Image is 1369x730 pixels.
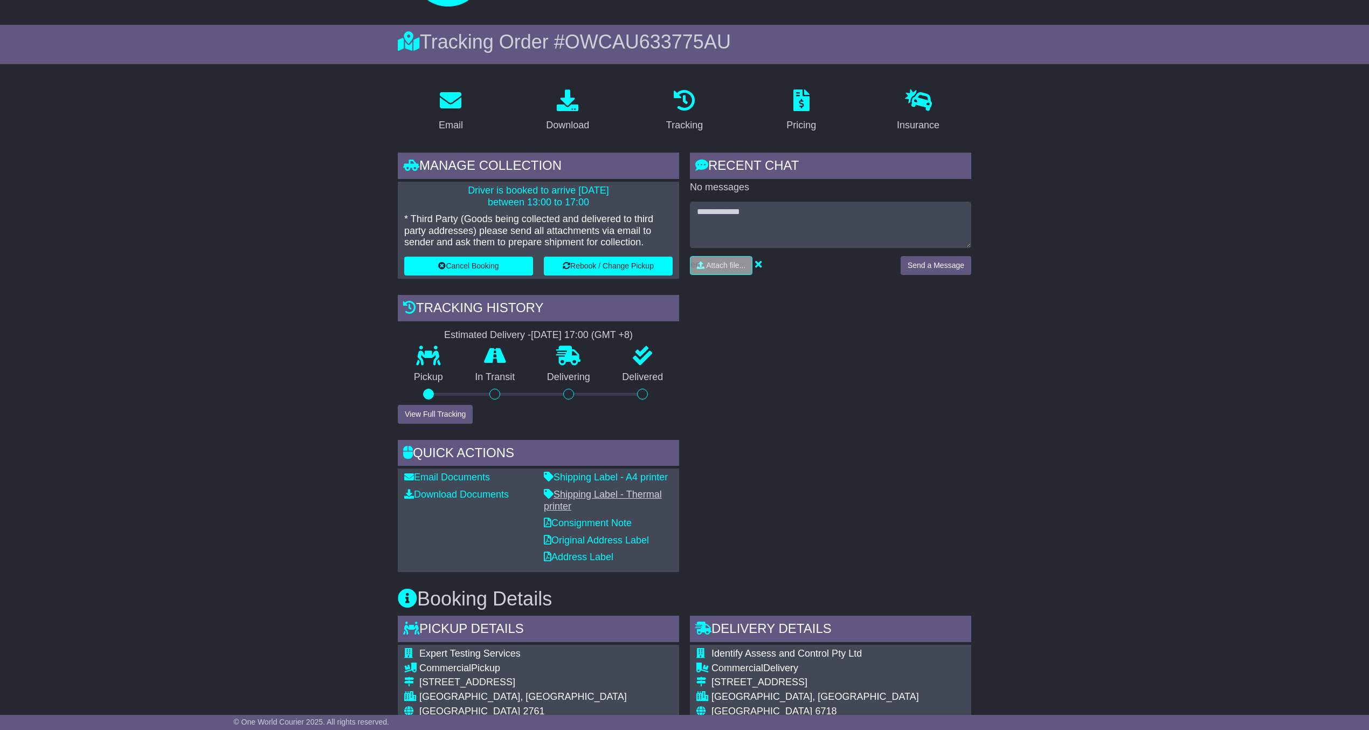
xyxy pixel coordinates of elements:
a: Pricing [779,86,823,136]
span: OWCAU633775AU [565,31,731,53]
div: Delivery Details [690,616,971,645]
span: [GEOGRAPHIC_DATA] [711,706,812,717]
p: * Third Party (Goods being collected and delivered to third party addresses) please send all atta... [404,214,673,249]
div: Insurance [897,118,939,133]
div: Download [546,118,589,133]
span: [GEOGRAPHIC_DATA] [419,706,520,717]
a: Email Documents [404,472,490,483]
div: Tracking history [398,295,679,324]
div: Pickup Details [398,616,679,645]
button: Send a Message [901,256,971,275]
div: Estimated Delivery - [398,329,679,341]
button: Rebook / Change Pickup [544,257,673,276]
span: Identify Assess and Control Pty Ltd [711,648,862,659]
span: Commercial [419,663,471,673]
p: Delivered [606,371,680,383]
p: Driver is booked to arrive [DATE] between 13:00 to 17:00 [404,185,673,208]
a: Tracking [659,86,710,136]
span: Expert Testing Services [419,648,521,659]
div: Tracking Order # [398,30,971,53]
div: Pickup [419,663,627,674]
a: Insurance [890,86,946,136]
p: Pickup [398,371,459,383]
div: [GEOGRAPHIC_DATA], [GEOGRAPHIC_DATA] [419,691,627,703]
div: [STREET_ADDRESS] [419,677,627,688]
a: Shipping Label - Thermal printer [544,489,662,512]
div: Delivery [711,663,965,674]
div: Pricing [786,118,816,133]
a: Email [432,86,470,136]
div: Tracking [666,118,703,133]
span: 6718 [815,706,836,717]
div: Quick Actions [398,440,679,469]
h3: Booking Details [398,588,971,610]
p: In Transit [459,371,531,383]
a: Download Documents [404,489,509,500]
div: [GEOGRAPHIC_DATA], [GEOGRAPHIC_DATA] [711,691,965,703]
div: RECENT CHAT [690,153,971,182]
span: Commercial [711,663,763,673]
button: View Full Tracking [398,405,473,424]
a: Original Address Label [544,535,649,546]
a: Address Label [544,552,613,562]
span: © One World Courier 2025. All rights reserved. [233,718,389,726]
div: Email [439,118,463,133]
span: 2761 [523,706,544,717]
div: [STREET_ADDRESS] [711,677,965,688]
p: No messages [690,182,971,194]
div: [DATE] 17:00 (GMT +8) [531,329,633,341]
button: Cancel Booking [404,257,533,276]
a: Download [539,86,596,136]
a: Consignment Note [544,518,632,528]
div: Manage collection [398,153,679,182]
a: Shipping Label - A4 printer [544,472,668,483]
p: Delivering [531,371,606,383]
